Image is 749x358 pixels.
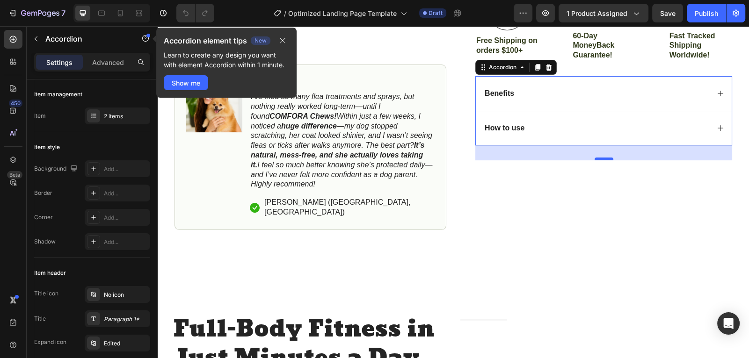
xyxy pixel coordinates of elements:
[327,63,356,72] p: Benefits
[4,4,70,22] button: 7
[104,165,148,173] div: Add...
[329,37,361,45] div: Accordion
[284,8,286,18] span: /
[34,189,52,197] div: Border
[34,237,56,246] div: Shadow
[45,33,125,44] p: Accordion
[559,4,648,22] button: 1 product assigned
[92,57,124,67] p: Advanced
[104,339,148,348] div: Edited
[34,269,66,277] div: Item header
[104,214,148,222] div: Add...
[288,8,397,18] span: Optimized Landing Page Template
[34,338,66,346] div: Expand icon
[652,4,683,22] button: Save
[15,288,289,348] h2: Full-Body Fitness in Just Minutes a Day.
[34,315,46,323] div: Title
[34,163,80,175] div: Background
[9,100,22,107] div: 450
[327,97,367,107] p: How to use
[695,8,718,18] div: Publish
[104,315,148,323] div: Paragraph 1*
[104,238,148,246] div: Add...
[104,189,148,198] div: Add...
[34,112,46,120] div: Item
[660,9,676,17] span: Save
[61,7,65,19] p: 7
[687,4,726,22] button: Publish
[158,26,749,358] iframe: Design area
[717,312,740,335] div: Open Intercom Messenger
[46,57,73,67] p: Settings
[34,213,53,222] div: Corner
[176,4,214,22] div: Undo/Redo
[104,291,148,299] div: No icon
[34,289,58,298] div: Title icon
[104,112,148,121] div: 2 items
[34,90,82,99] div: Item management
[429,9,443,17] span: Draft
[567,8,627,18] span: 1 product assigned
[7,171,22,179] div: Beta
[34,143,60,151] div: Item style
